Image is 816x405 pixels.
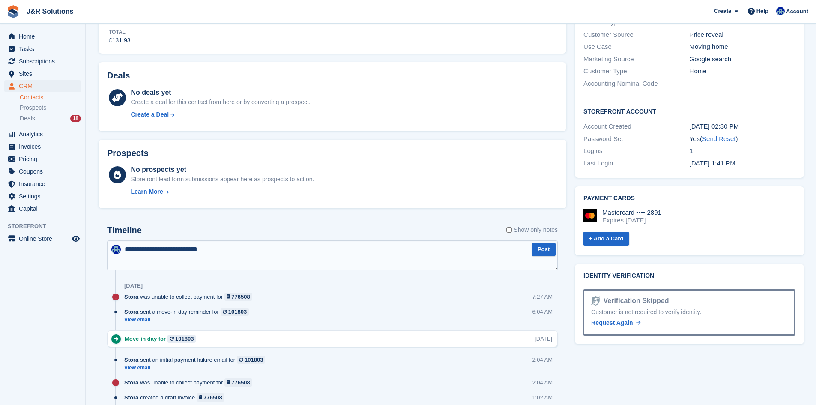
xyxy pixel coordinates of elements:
div: Customer Source [583,30,689,40]
span: Stora [124,293,138,301]
a: menu [4,80,81,92]
div: Mastercard •••• 2891 [602,209,661,216]
h2: Identity verification [583,273,795,279]
span: Analytics [19,128,70,140]
a: 101803 [237,356,265,364]
a: menu [4,153,81,165]
a: Request Again [591,318,641,327]
span: Storefront [8,222,85,231]
span: Invoices [19,141,70,153]
div: created a draft invoice [124,393,229,402]
div: Learn More [131,187,163,196]
div: Marketing Source [583,54,689,64]
div: Storefront lead form submissions appear here as prospects to action. [131,175,314,184]
div: 101803 [245,356,263,364]
span: Settings [19,190,70,202]
span: Help [756,7,768,15]
div: Moving home [690,42,795,52]
div: Home [690,66,795,76]
div: [DATE] [535,335,552,343]
div: [DATE] 02:30 PM [690,122,795,132]
img: stora-icon-8386f47178a22dfd0bd8f6a31ec36ba5ce8667c1dd55bd0f319d3a0aa187defe.svg [7,5,20,18]
span: Stora [124,356,138,364]
div: was unable to collect payment for [124,378,257,387]
div: 776508 [203,393,222,402]
a: 776508 [224,378,252,387]
div: Account Created [583,122,689,132]
div: 776508 [231,378,250,387]
div: 2:04 AM [532,356,553,364]
a: + Add a Card [583,232,629,246]
a: menu [4,190,81,202]
a: Preview store [71,234,81,244]
h2: Deals [107,71,130,81]
div: Customer is not required to verify identity. [591,308,787,317]
a: menu [4,68,81,80]
span: ( ) [700,135,738,142]
a: menu [4,141,81,153]
span: Capital [19,203,70,215]
div: 6:04 AM [532,308,553,316]
a: 776508 [197,393,224,402]
div: Price reveal [690,30,795,40]
div: 101803 [228,308,247,316]
a: J&R Solutions [23,4,77,18]
div: 1 [690,146,795,156]
div: Logins [583,146,689,156]
span: Sites [19,68,70,80]
a: 776508 [224,293,252,301]
a: menu [4,203,81,215]
time: 2025-08-15 12:41:43 UTC [690,159,735,167]
div: Accounting Nominal Code [583,79,689,89]
div: Use Case [583,42,689,52]
div: Last Login [583,159,689,168]
div: 101803 [175,335,194,343]
img: Macie Adcock [111,245,121,254]
a: View email [124,364,269,372]
a: menu [4,55,81,67]
span: Online Store [19,233,70,245]
a: Create a Deal [131,110,310,119]
input: Show only notes [506,225,512,234]
div: sent a move-in day reminder for [124,308,253,316]
div: Create a Deal [131,110,169,119]
span: Pricing [19,153,70,165]
div: Customer Type [583,66,689,76]
div: No prospects yet [131,165,314,175]
div: was unable to collect payment for [124,293,257,301]
a: menu [4,165,81,177]
div: Google search [690,54,795,64]
span: Account [786,7,808,16]
a: Deals 18 [20,114,81,123]
label: Show only notes [506,225,558,234]
a: Learn More [131,187,314,196]
span: Stora [124,393,138,402]
span: Coupons [19,165,70,177]
h2: Storefront Account [583,107,795,115]
div: £131.93 [109,36,131,45]
span: Prospects [20,104,46,112]
div: Expires [DATE] [602,216,661,224]
a: Prospects [20,103,81,112]
div: 18 [70,115,81,122]
div: 2:04 AM [532,378,553,387]
a: Contacts [20,93,81,102]
a: View email [124,316,253,324]
div: 1:02 AM [532,393,553,402]
span: CRM [19,80,70,92]
a: menu [4,30,81,42]
span: Home [19,30,70,42]
img: Mastercard Logo [583,209,597,222]
span: Request Again [591,319,633,326]
button: Post [532,243,556,257]
span: Subscriptions [19,55,70,67]
span: Deals [20,114,35,123]
a: menu [4,233,81,245]
div: Yes [690,134,795,144]
span: Create [714,7,731,15]
a: 101803 [167,335,196,343]
span: Insurance [19,178,70,190]
div: sent an initial payment failure email for [124,356,269,364]
div: Password Set [583,134,689,144]
a: menu [4,43,81,55]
